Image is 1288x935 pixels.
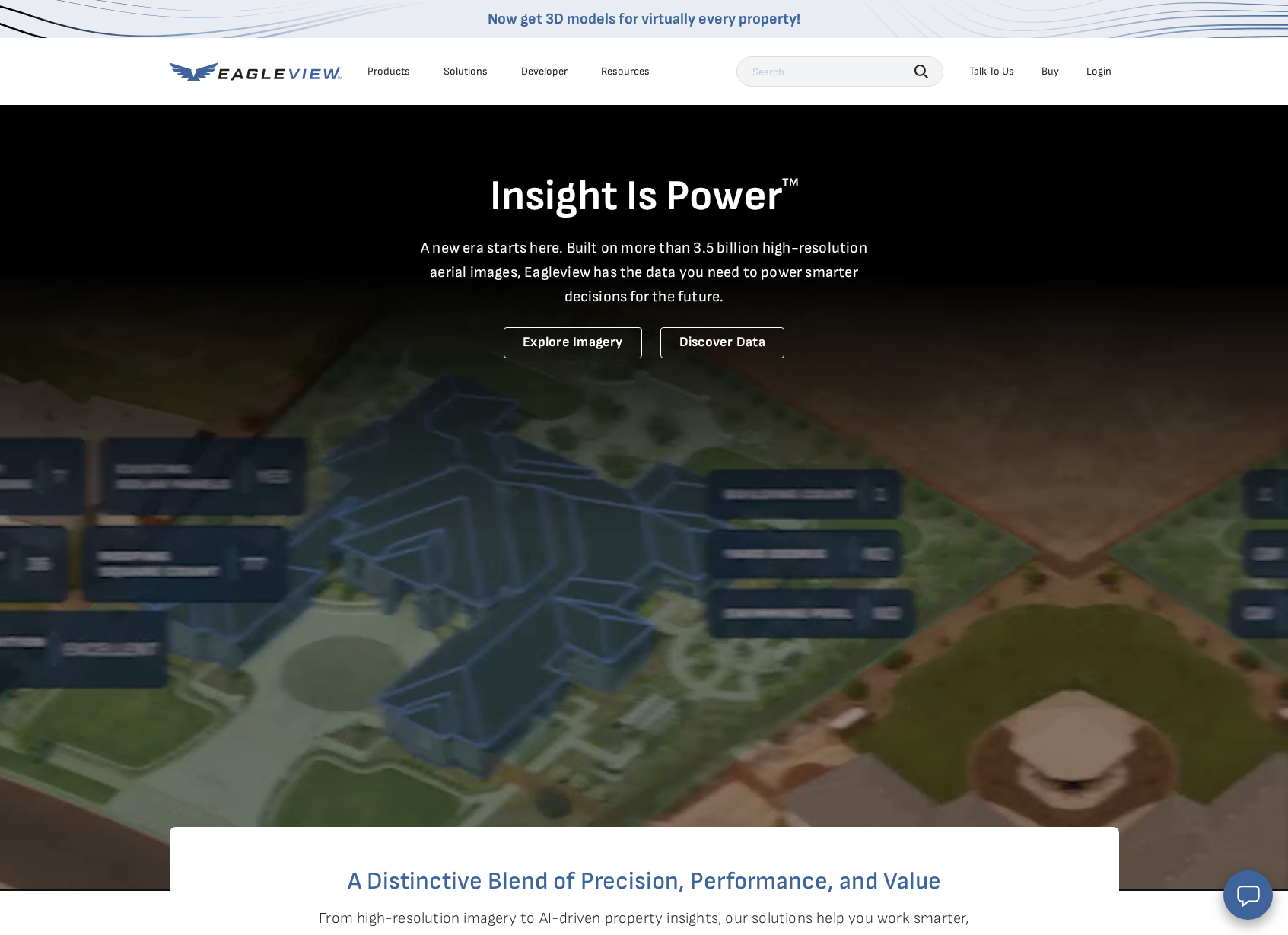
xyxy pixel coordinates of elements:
[736,56,943,87] input: Search
[1086,65,1111,78] div: Login
[412,236,877,309] p: A new era starts here. Built on more than 3.5 billion high-resolution aerial images, Eagleview ha...
[969,65,1014,78] div: Talk To Us
[1223,870,1273,920] button: Open chat window
[782,176,799,190] sup: TM
[1042,65,1059,78] a: Buy
[231,870,1058,894] h2: A Distinctive Blend of Precision, Performance, and Value
[170,170,1119,224] h1: Insight Is Power
[444,65,488,78] div: Solutions
[367,65,410,78] div: Products
[660,327,784,358] a: Discover Data
[521,65,568,78] a: Developer
[488,10,800,28] a: Now get 3D models for virtually every property!
[504,327,642,358] a: Explore Imagery
[601,65,650,78] div: Resources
